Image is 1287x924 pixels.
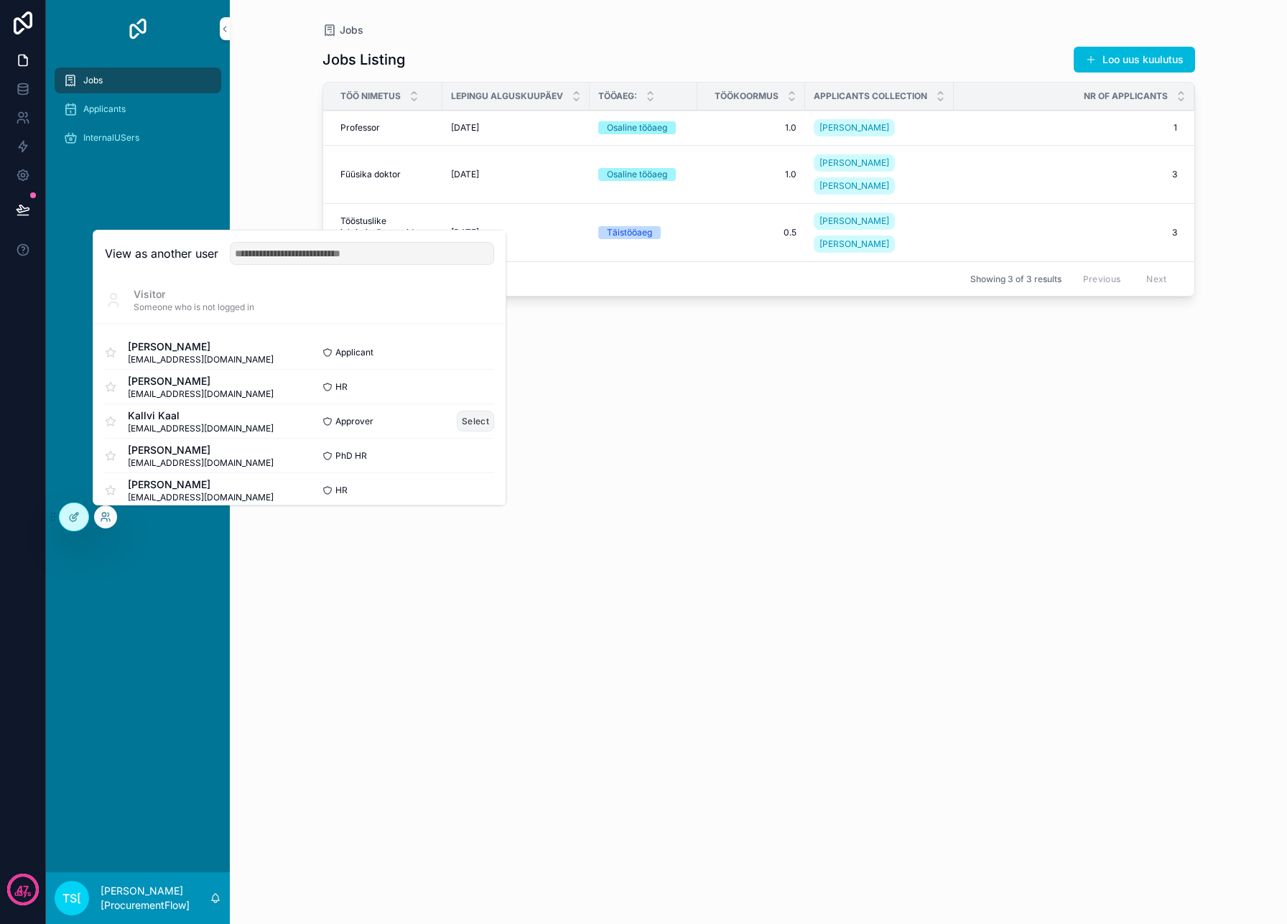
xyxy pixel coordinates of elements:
span: [PERSON_NAME] [819,215,889,227]
h1: Jobs Listing [322,50,405,70]
span: [PERSON_NAME] [128,340,274,354]
span: [PERSON_NAME] [819,157,889,169]
a: Professor [340,122,434,134]
a: [PERSON_NAME] [814,154,895,172]
a: 3 [954,169,1177,180]
span: [PERSON_NAME] [819,238,889,250]
span: [PERSON_NAME] [128,477,274,492]
span: [DATE] [451,227,479,238]
span: InternalUSers [83,132,139,144]
span: Jobs [83,75,103,86]
span: Applicant [335,347,373,358]
span: Showing 3 of 3 results [970,274,1061,285]
button: Loo uus kuulutus [1074,47,1195,73]
a: [DATE] [451,122,581,134]
a: [PERSON_NAME] [814,116,945,139]
a: Jobs [55,67,221,93]
a: 0.5 [706,227,796,238]
span: Jobs [340,23,363,37]
span: Töö nimetus [340,90,401,102]
a: [PERSON_NAME][PERSON_NAME] [814,151,945,197]
span: [PERSON_NAME] [819,180,889,192]
span: [EMAIL_ADDRESS][DOMAIN_NAME] [128,457,274,469]
a: [DATE] [451,169,581,180]
a: [DATE] [451,227,581,238]
a: Täistööaeg [598,226,689,239]
a: Jobs [322,23,363,37]
a: 1 [954,122,1177,134]
div: Osaline tööaeg [607,168,667,181]
div: Täistööaeg [607,226,652,239]
span: HR [335,381,348,393]
span: Visitor [134,287,254,302]
span: [PERSON_NAME] [128,443,274,457]
a: Füüsika doktor [340,169,434,180]
a: [PERSON_NAME] [814,177,895,195]
a: Osaline tööaeg [598,121,689,134]
a: [PERSON_NAME] [814,235,895,253]
span: [DATE] [451,122,479,134]
p: 47 [17,882,29,897]
span: PhD HR [335,450,367,462]
span: [PERSON_NAME] [128,374,274,388]
p: [PERSON_NAME] [ProcurementFlow] [101,884,210,913]
span: [DATE] [451,169,479,180]
span: Applicants [83,103,126,115]
a: Tööstuslike juhtimissüsteemide teadur [340,215,434,250]
span: [EMAIL_ADDRESS][DOMAIN_NAME] [128,423,274,434]
a: 1.0 [706,169,796,180]
span: [EMAIL_ADDRESS][DOMAIN_NAME] [128,492,274,503]
a: Osaline tööaeg [598,168,689,181]
span: Tööaeg: [598,90,637,102]
span: Applicants collection [814,90,927,102]
a: 3 [954,227,1177,238]
p: days [14,888,32,900]
div: Osaline tööaeg [607,121,667,134]
span: Füüsika doktor [340,169,401,180]
span: HR [335,485,348,496]
span: Professor [340,122,380,134]
span: Kallvi Kaal [128,409,274,423]
a: [PERSON_NAME] [814,213,895,230]
a: InternalUSers [55,125,221,151]
a: [PERSON_NAME] [814,119,895,136]
span: Nr of Applicants [1084,90,1168,102]
a: Applicants [55,96,221,122]
h2: View as another user [105,245,218,262]
span: Someone who is not logged in [134,302,254,313]
span: TS[ [62,890,81,907]
span: [EMAIL_ADDRESS][DOMAIN_NAME] [128,354,274,365]
img: App logo [126,17,149,40]
span: Lepingu alguskuupäev [451,90,563,102]
span: [EMAIL_ADDRESS][DOMAIN_NAME] [128,388,274,400]
a: [PERSON_NAME][PERSON_NAME] [814,210,945,256]
button: Select [457,411,494,431]
a: 1.0 [706,122,796,134]
span: Töökoormus [715,90,779,102]
div: scrollable content [46,57,230,169]
span: Approver [335,416,373,427]
span: [PERSON_NAME] [819,122,889,134]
